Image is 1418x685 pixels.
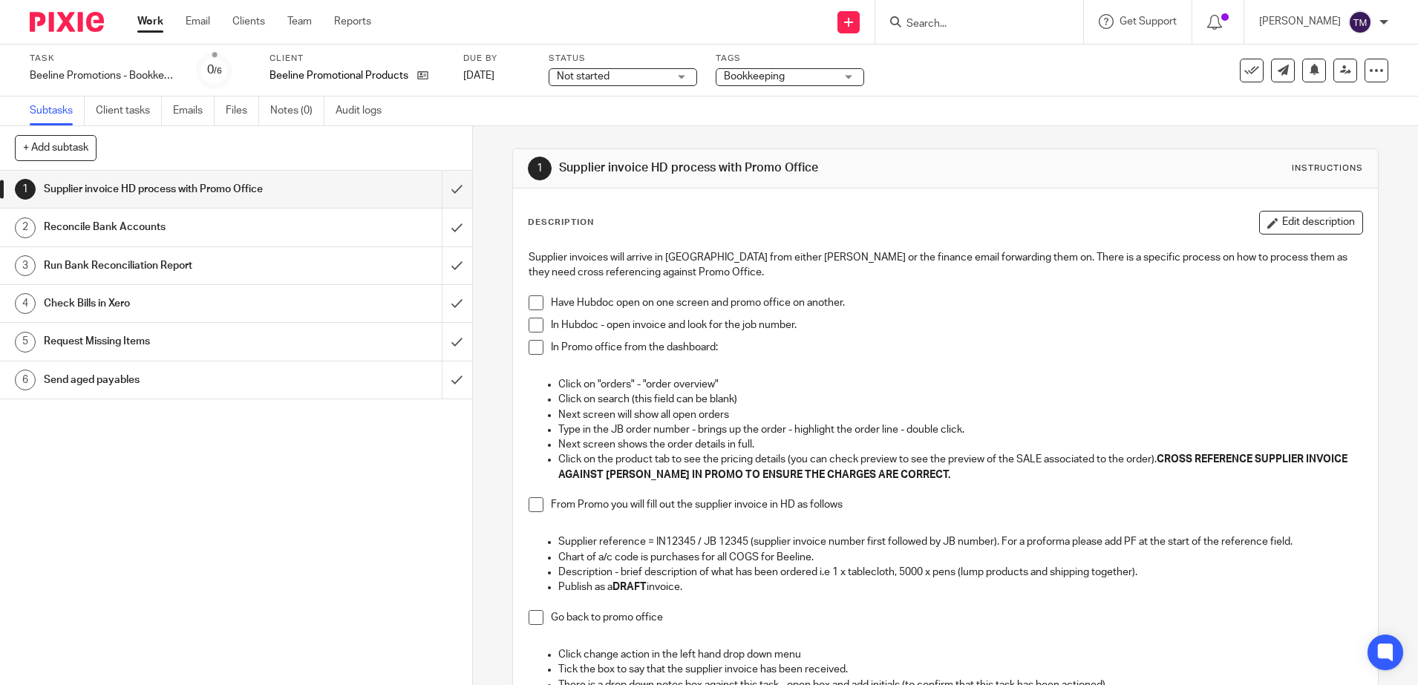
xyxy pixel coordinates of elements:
[269,68,410,83] p: Beeline Promotional Products Ltd
[15,179,36,200] div: 1
[287,14,312,29] a: Team
[44,178,299,200] h1: Supplier invoice HD process with Promo Office
[30,53,178,65] label: Task
[336,96,393,125] a: Audit logs
[15,370,36,390] div: 6
[463,53,530,65] label: Due by
[334,14,371,29] a: Reports
[44,292,299,315] h1: Check Bills in Xero
[558,422,1362,437] p: Type in the JB order number - brings up the order - highlight the order line - double click.
[1292,163,1363,174] div: Instructions
[558,377,1362,392] p: Click on "orders" - "order overview"
[1348,10,1372,34] img: svg%3E
[551,610,1362,625] p: Go back to promo office
[558,662,1362,677] p: Tick the box to say that the supplier invoice has been received.
[207,62,222,79] div: 0
[529,250,1362,281] p: Supplier invoices will arrive in [GEOGRAPHIC_DATA] from either [PERSON_NAME] or the finance email...
[905,18,1039,31] input: Search
[558,452,1362,482] p: Click on the product tab to see the pricing details (you can check preview to see the preview of ...
[137,14,163,29] a: Work
[96,96,162,125] a: Client tasks
[15,293,36,314] div: 4
[528,157,552,180] div: 1
[551,295,1362,310] p: Have Hubdoc open on one screen and promo office on another.
[232,14,265,29] a: Clients
[44,255,299,277] h1: Run Bank Reconciliation Report
[551,340,1362,355] p: In Promo office from the dashboard:
[15,255,36,276] div: 3
[558,437,1362,452] p: Next screen shows the order details in full.
[44,330,299,353] h1: Request Missing Items
[15,135,97,160] button: + Add subtask
[15,217,36,238] div: 2
[716,53,864,65] label: Tags
[214,67,222,75] small: /6
[173,96,215,125] a: Emails
[270,96,324,125] a: Notes (0)
[1259,211,1363,235] button: Edit description
[557,71,610,82] span: Not started
[612,582,647,592] strong: DRAFT
[226,96,259,125] a: Files
[551,497,1362,512] p: From Promo you will fill out the supplier invoice in HD as follows
[15,332,36,353] div: 5
[558,580,1362,594] p: Publish as a invoice.
[44,369,299,391] h1: Send aged payables
[44,216,299,238] h1: Reconcile Bank Accounts
[269,53,445,65] label: Client
[558,392,1362,407] p: Click on search (this field can be blank)
[558,407,1362,422] p: Next screen will show all open orders
[551,318,1362,332] p: In Hubdoc - open invoice and look for the job number.
[558,454,1350,479] strong: CROSS REFERENCE SUPPLIER INVOICE AGAINST [PERSON_NAME] IN PROMO TO ENSURE THE CHARGES ARE CORRECT.
[30,96,85,125] a: Subtasks
[724,71,785,82] span: Bookkeeping
[30,68,178,83] div: Beeline Promotions - Bookkeeping - Weekly
[186,14,210,29] a: Email
[558,550,1362,565] p: Chart of a/c code is purchases for all COGS for Beeline.
[1120,16,1177,27] span: Get Support
[558,647,1362,662] p: Click change action in the left hand drop down menu
[558,534,1362,549] p: Supplier reference = IN12345 / JB 12345 (supplier invoice number first followed by JB number). Fo...
[559,160,977,176] h1: Supplier invoice HD process with Promo Office
[549,53,697,65] label: Status
[463,71,494,81] span: [DATE]
[30,12,104,32] img: Pixie
[528,217,594,229] p: Description
[1259,14,1341,29] p: [PERSON_NAME]
[558,565,1362,580] p: Description - brief description of what has been ordered i.e 1 x tablecloth, 5000 x pens (lump pr...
